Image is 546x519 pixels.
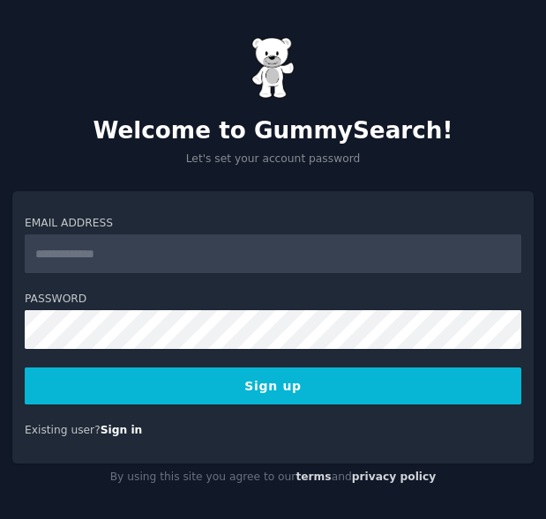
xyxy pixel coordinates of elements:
[25,216,521,232] label: Email Address
[25,367,521,404] button: Sign up
[352,471,437,483] a: privacy policy
[251,37,295,99] img: Gummy Bear
[25,292,521,308] label: Password
[25,424,101,436] span: Existing user?
[295,471,331,483] a: terms
[101,424,143,436] a: Sign in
